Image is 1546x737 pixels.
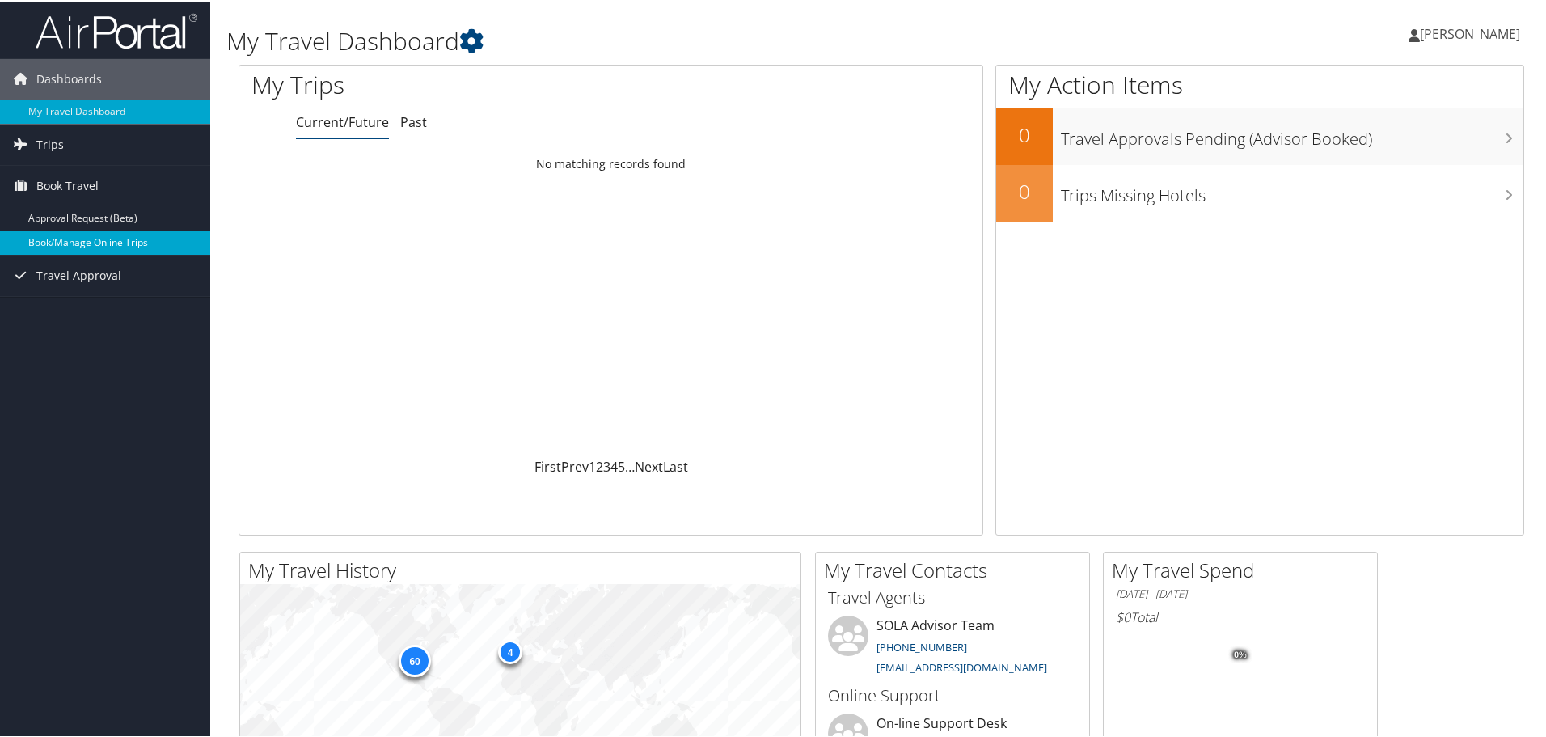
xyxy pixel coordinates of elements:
[996,176,1053,204] h2: 0
[635,456,663,474] a: Next
[596,456,603,474] a: 2
[625,456,635,474] span: …
[1234,649,1247,659] tspan: 0%
[1116,607,1130,625] span: $0
[251,66,661,100] h1: My Trips
[828,585,1077,608] h3: Travel Agents
[534,456,561,474] a: First
[820,614,1085,680] li: SOLA Advisor Team
[824,555,1089,582] h2: My Travel Contacts
[561,456,589,474] a: Prev
[1061,175,1523,205] h3: Trips Missing Hotels
[828,683,1077,705] h3: Online Support
[36,57,102,98] span: Dashboards
[663,456,688,474] a: Last
[400,112,427,129] a: Past
[996,120,1053,147] h2: 0
[1116,607,1365,625] h6: Total
[1116,585,1365,600] h6: [DATE] - [DATE]
[248,555,800,582] h2: My Travel History
[36,254,121,294] span: Travel Approval
[603,456,610,474] a: 3
[296,112,389,129] a: Current/Future
[239,148,982,177] td: No matching records found
[36,123,64,163] span: Trips
[876,659,1047,673] a: [EMAIL_ADDRESS][DOMAIN_NAME]
[610,456,618,474] a: 4
[996,66,1523,100] h1: My Action Items
[589,456,596,474] a: 1
[1112,555,1377,582] h2: My Travel Spend
[876,638,967,653] a: [PHONE_NUMBER]
[996,107,1523,163] a: 0Travel Approvals Pending (Advisor Booked)
[399,643,431,676] div: 60
[618,456,625,474] a: 5
[1061,118,1523,149] h3: Travel Approvals Pending (Advisor Booked)
[226,23,1100,57] h1: My Travel Dashboard
[498,638,522,663] div: 4
[36,164,99,205] span: Book Travel
[1420,23,1520,41] span: [PERSON_NAME]
[996,163,1523,220] a: 0Trips Missing Hotels
[36,11,197,49] img: airportal-logo.png
[1409,8,1536,57] a: [PERSON_NAME]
